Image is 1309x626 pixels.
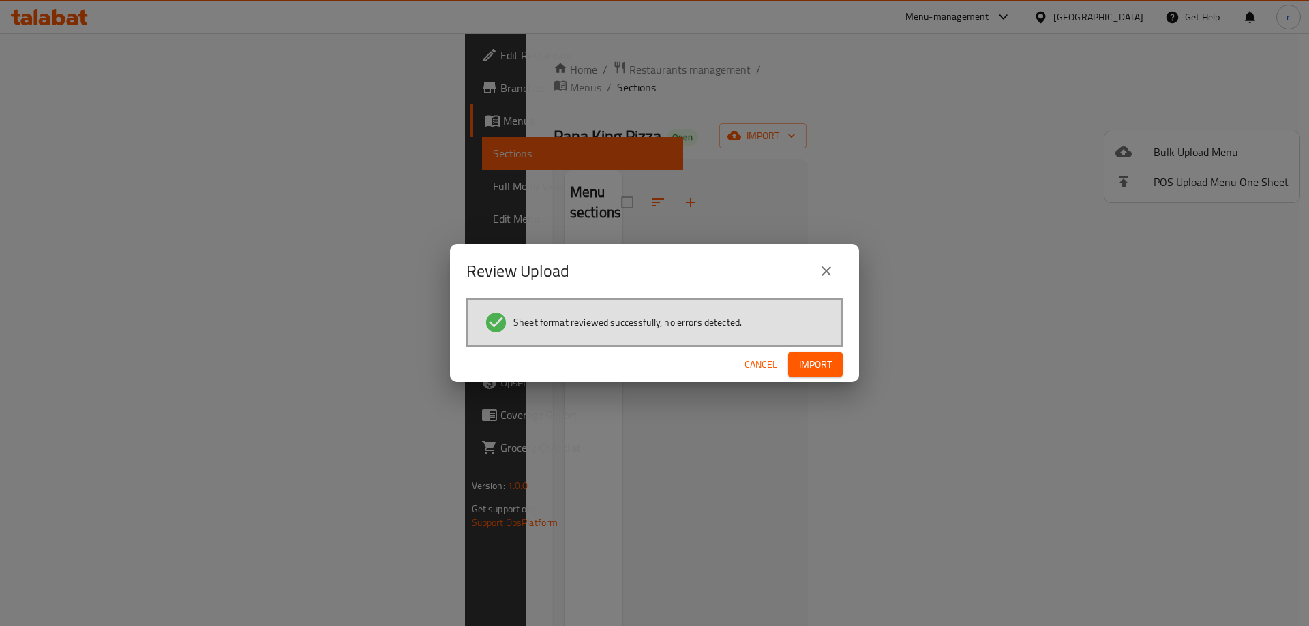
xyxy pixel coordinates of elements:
[739,352,783,377] button: Cancel
[744,356,777,373] span: Cancel
[466,260,569,282] h2: Review Upload
[513,315,742,329] span: Sheet format reviewed successfully, no errors detected.
[799,356,832,373] span: Import
[810,255,843,287] button: close
[788,352,843,377] button: Import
